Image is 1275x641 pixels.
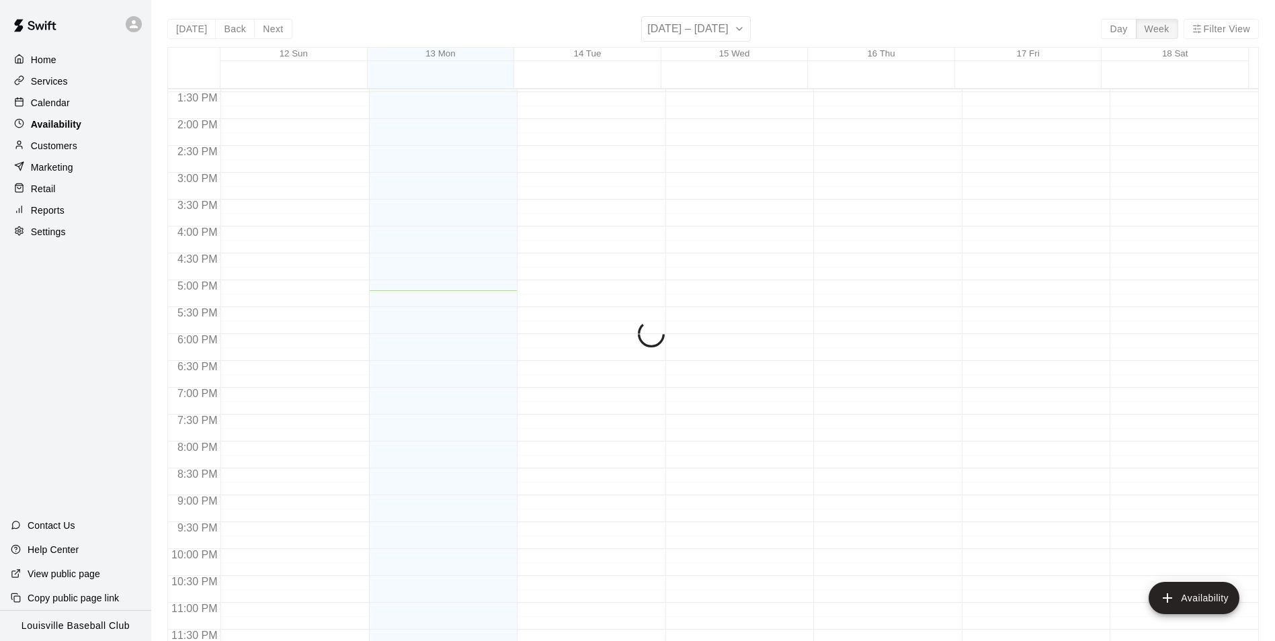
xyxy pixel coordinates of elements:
[168,603,220,614] span: 11:00 PM
[174,92,221,103] span: 1:30 PM
[28,519,75,532] p: Contact Us
[31,204,65,217] p: Reports
[11,71,140,91] a: Services
[174,253,221,265] span: 4:30 PM
[280,48,308,58] button: 12 Sun
[719,48,750,58] button: 15 Wed
[174,280,221,292] span: 5:00 PM
[174,441,221,453] span: 8:00 PM
[168,630,220,641] span: 11:30 PM
[22,619,130,633] p: Louisville Baseball Club
[574,48,602,58] button: 14 Tue
[28,591,119,605] p: Copy public page link
[174,468,221,480] span: 8:30 PM
[31,161,73,174] p: Marketing
[28,567,100,581] p: View public page
[174,119,221,130] span: 2:00 PM
[174,200,221,211] span: 3:30 PM
[31,139,77,153] p: Customers
[867,48,895,58] button: 16 Thu
[168,549,220,560] span: 10:00 PM
[28,543,79,556] p: Help Center
[174,307,221,318] span: 5:30 PM
[174,334,221,345] span: 6:00 PM
[31,118,81,131] p: Availability
[174,146,221,157] span: 2:30 PM
[174,226,221,238] span: 4:00 PM
[1162,48,1188,58] button: 18 Sat
[31,53,56,67] p: Home
[11,222,140,242] a: Settings
[11,157,140,177] a: Marketing
[31,96,70,110] p: Calendar
[174,361,221,372] span: 6:30 PM
[1017,48,1040,58] button: 17 Fri
[11,93,140,113] a: Calendar
[168,576,220,587] span: 10:30 PM
[31,182,56,196] p: Retail
[1149,582,1239,614] button: add
[174,415,221,426] span: 7:30 PM
[425,48,455,58] button: 13 Mon
[31,225,66,239] p: Settings
[11,136,140,156] a: Customers
[31,75,68,88] p: Services
[174,173,221,184] span: 3:00 PM
[174,495,221,507] span: 9:00 PM
[11,114,140,134] a: Availability
[174,522,221,533] span: 9:30 PM
[11,50,140,70] a: Home
[11,179,140,199] a: Retail
[11,200,140,220] a: Reports
[174,388,221,399] span: 7:00 PM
